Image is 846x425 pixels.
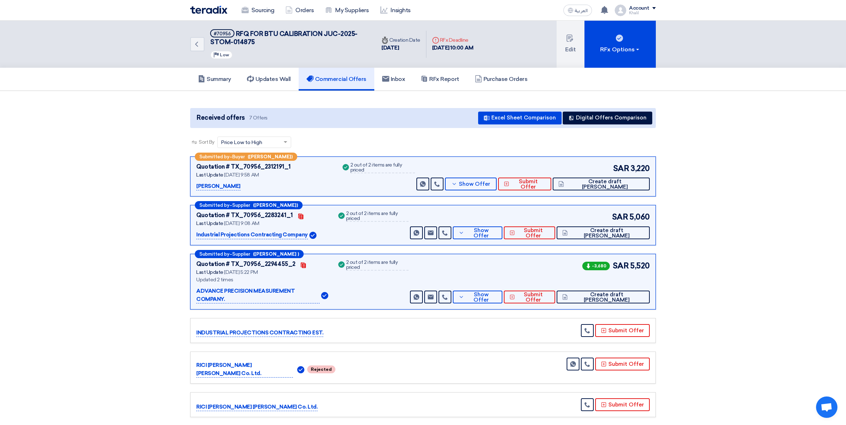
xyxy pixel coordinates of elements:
[236,2,280,18] a: Sourcing
[190,68,239,91] a: Summary
[224,172,259,178] span: [DATE] 9:58 AM
[190,6,227,14] img: Teradix logo
[197,113,245,123] span: Received offers
[214,31,231,36] div: #70956
[582,262,610,270] span: -3,680
[247,76,291,83] h5: Updates Wall
[307,365,335,373] span: Rejected
[816,396,837,418] a: Open chat
[613,163,629,174] span: SAR
[453,226,502,239] button: Show Offer
[248,154,293,159] b: ([PERSON_NAME])
[511,179,546,190] span: Submit Offer
[563,112,652,124] button: Digital Offers Comparison
[221,139,262,146] span: Price Low to High
[199,203,229,208] span: Submitted by
[445,178,497,190] button: Show Offer
[224,269,258,275] span: [DATE] 5:22 PM
[630,260,650,272] span: 5,520
[504,226,555,239] button: Submit Offer
[196,276,328,283] div: Updated 2 times
[557,21,584,68] button: Edit
[600,45,640,54] div: RFx Options
[195,153,297,161] div: –
[299,68,374,91] a: Commercial Offers
[196,172,223,178] span: Last Update
[569,292,644,303] span: Create draft [PERSON_NAME]
[382,76,405,83] h5: Inbox
[210,29,367,47] h5: RFQ FOR BTU CALIBRATION JUC-2025-STOM-014875
[432,36,473,44] div: RFx Deadline
[557,291,650,303] button: Create draft [PERSON_NAME]
[478,112,562,124] button: Excel Sheet Comparison
[557,226,650,239] button: Create draft [PERSON_NAME]
[198,76,231,83] h5: Summary
[615,5,626,16] img: profile_test.png
[346,260,409,271] div: 2 out of 2 items are fully priced
[319,2,374,18] a: My Suppliers
[196,287,320,303] p: ADVANCE PRECISION MEASUREMENT COMPANY.
[309,232,316,239] img: Verified Account
[196,211,293,220] div: Quotation # TX_70956_2283241_1
[466,228,497,239] span: Show Offer
[253,203,298,208] b: ([PERSON_NAME])
[381,36,420,44] div: Creation Date
[630,163,650,174] span: 3,220
[629,211,650,223] span: 5,060
[374,68,413,91] a: Inbox
[224,220,259,226] span: [DATE] 9:08 AM
[199,154,229,159] span: Submitted by
[421,76,459,83] h5: RFx Report
[517,292,549,303] span: Submit Offer
[381,44,420,52] div: [DATE]
[199,138,214,146] span: Sort By
[504,291,555,303] button: Submit Offer
[595,358,650,370] button: Submit Offer
[413,68,467,91] a: RFx Report
[239,68,299,91] a: Updates Wall
[595,398,650,411] button: Submit Offer
[210,30,358,46] span: RFQ FOR BTU CALIBRATION JUC-2025-STOM-014875
[232,252,250,256] span: Supplier
[346,211,409,222] div: 2 out of 2 items are fully priced
[297,366,304,373] img: Verified Account
[196,231,308,239] p: Industrial Projections Contracting Company
[613,260,629,272] span: SAR
[196,220,223,226] span: Last Update
[566,179,644,190] span: Create draft [PERSON_NAME]
[569,228,644,239] span: Create draft [PERSON_NAME]
[307,76,366,83] h5: Commercial Offers
[595,324,650,337] button: Submit Offer
[195,250,304,258] div: –
[196,329,323,337] p: INDUSTRIAL PROJECTIONS CONTRACTING EST.
[350,163,415,173] div: 2 out of 2 items are fully priced
[453,291,502,303] button: Show Offer
[375,2,416,18] a: Insights
[280,2,319,18] a: Orders
[220,52,229,57] span: Low
[253,252,299,256] b: ([PERSON_NAME] )
[232,203,250,208] span: Supplier
[629,5,649,11] div: Account
[249,114,268,121] span: 7 Offers
[196,260,295,268] div: Quotation # TX_70956_2294455_2
[196,403,318,411] p: RICI [PERSON_NAME] [PERSON_NAME] Co. Ltd.
[196,269,223,275] span: Last Update
[517,228,549,239] span: Submit Offer
[196,163,291,171] div: Quotation # TX_70956_2312191_1
[498,178,551,190] button: Submit Offer
[459,181,490,187] span: Show Offer
[321,292,328,299] img: Verified Account
[629,11,656,15] div: Khalil
[232,154,245,159] span: Buyer
[563,5,592,16] button: العربية
[467,68,536,91] a: Purchase Orders
[196,182,240,191] p: [PERSON_NAME]
[553,178,650,190] button: Create draft [PERSON_NAME]
[612,211,628,223] span: SAR
[195,201,303,209] div: –
[199,252,229,256] span: Submitted by
[584,21,656,68] button: RFx Options
[196,361,293,378] p: RICI [PERSON_NAME] [PERSON_NAME] Co. Ltd.
[432,44,473,52] div: [DATE] 10:00 AM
